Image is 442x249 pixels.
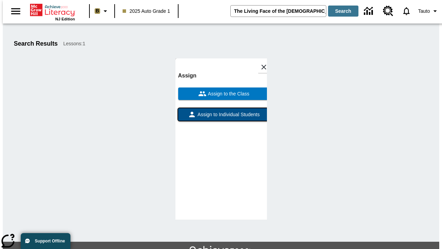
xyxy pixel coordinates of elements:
[123,8,170,15] span: 2025 Auto Grade 1
[30,3,75,17] a: Home
[178,87,270,100] button: Assign to the Class
[175,58,267,220] div: lesson details
[178,71,270,81] h6: Assign
[92,5,112,17] button: Boost Class color is light brown. Change class color
[14,40,58,47] h1: Search Results
[360,2,379,21] a: Data Center
[415,5,442,17] button: Profile/Settings
[258,61,270,73] button: Close
[30,2,75,21] div: Home
[231,6,326,17] input: search field
[418,8,430,15] span: Tauto
[6,1,26,21] button: Open side menu
[35,239,65,243] span: Support Offline
[178,108,270,121] button: Assign to Individual Students
[63,40,85,47] span: Lessons : 1
[196,111,260,118] span: Assign to Individual Students
[328,6,358,17] button: Search
[397,2,415,20] a: Notifications
[379,2,397,20] a: Resource Center, Will open in new tab
[206,90,249,98] span: Assign to the Class
[21,233,70,249] button: Support Offline
[96,7,99,15] span: B
[55,17,75,21] span: NJ Edition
